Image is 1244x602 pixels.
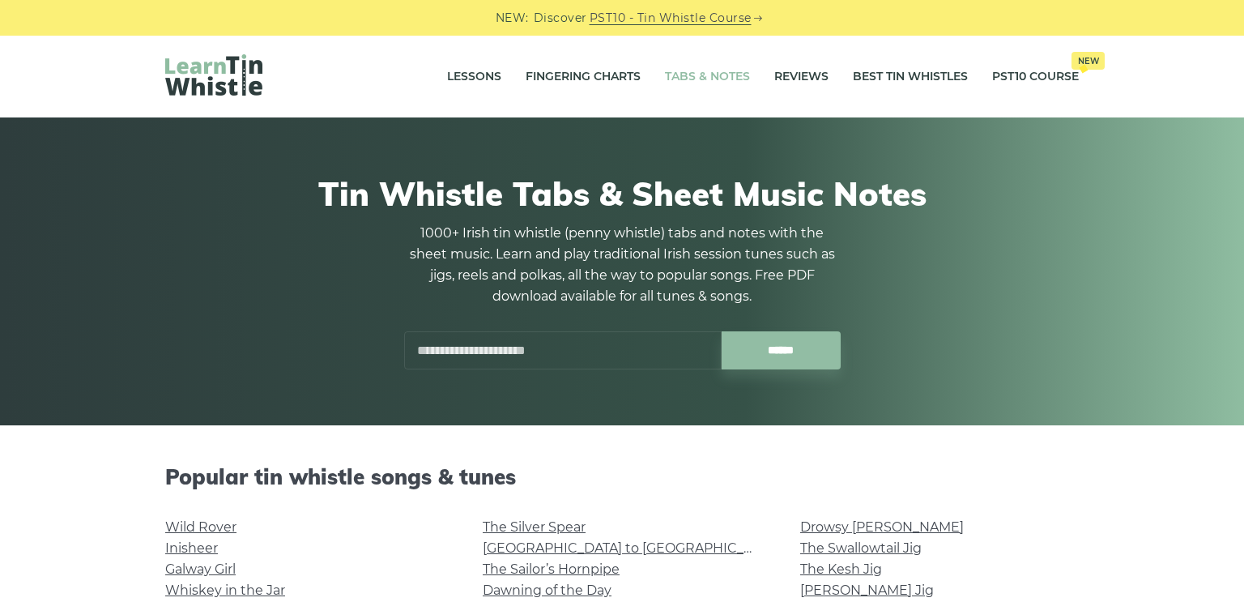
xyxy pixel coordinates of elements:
[774,57,829,97] a: Reviews
[165,54,262,96] img: LearnTinWhistle.com
[165,540,218,556] a: Inisheer
[992,57,1079,97] a: PST10 CourseNew
[165,561,236,577] a: Galway Girl
[800,561,882,577] a: The Kesh Jig
[665,57,750,97] a: Tabs & Notes
[526,57,641,97] a: Fingering Charts
[800,540,922,556] a: The Swallowtail Jig
[483,583,611,598] a: Dawning of the Day
[1071,52,1105,70] span: New
[800,583,934,598] a: [PERSON_NAME] Jig
[165,583,285,598] a: Whiskey in the Jar
[165,464,1079,489] h2: Popular tin whistle songs & tunes
[800,519,964,535] a: Drowsy [PERSON_NAME]
[447,57,501,97] a: Lessons
[483,540,782,556] a: [GEOGRAPHIC_DATA] to [GEOGRAPHIC_DATA]
[853,57,968,97] a: Best Tin Whistles
[483,519,586,535] a: The Silver Spear
[483,561,620,577] a: The Sailor’s Hornpipe
[165,174,1079,213] h1: Tin Whistle Tabs & Sheet Music Notes
[165,519,236,535] a: Wild Rover
[403,223,841,307] p: 1000+ Irish tin whistle (penny whistle) tabs and notes with the sheet music. Learn and play tradi...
